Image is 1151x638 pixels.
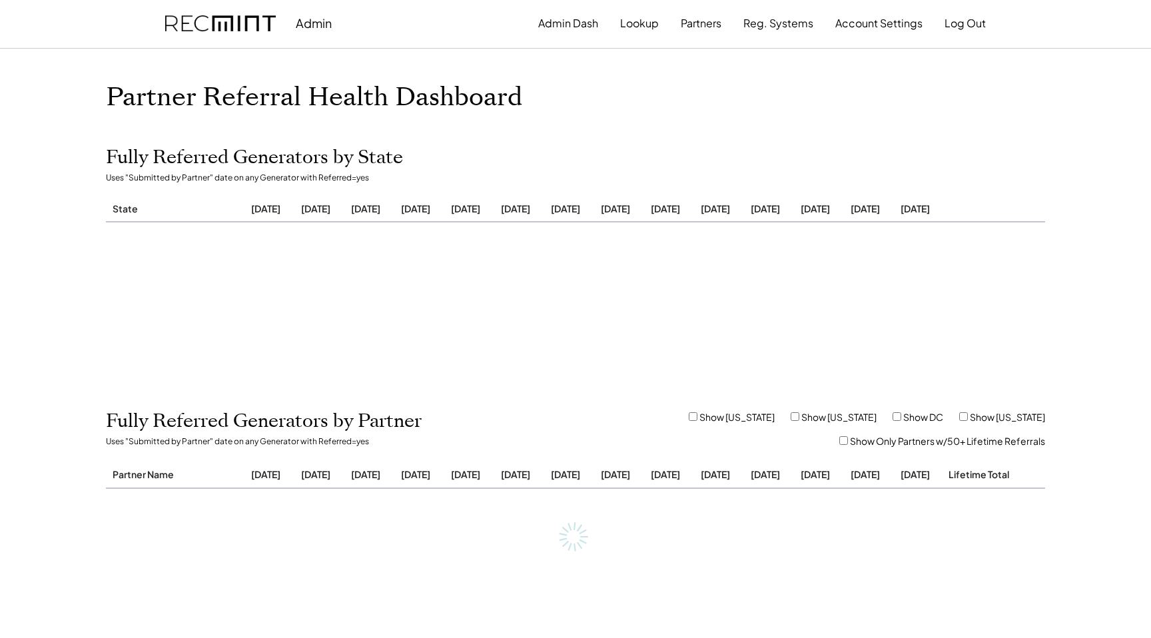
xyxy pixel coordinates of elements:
[296,202,336,214] div: [DATE]
[699,411,775,423] label: Show [US_STATE]
[396,202,436,214] div: [DATE]
[396,468,436,480] div: [DATE]
[895,468,935,480] div: [DATE]
[835,10,923,37] button: Account Settings
[850,435,1045,447] label: Show Only Partners w/50+ Lifetime Referrals
[595,202,635,214] div: [DATE]
[945,10,986,37] button: Log Out
[446,468,486,480] div: [DATE]
[106,82,522,113] h1: Partner Referral Health Dashboard
[296,468,336,480] div: [DATE]
[945,468,1012,480] div: Lifetime Total
[845,468,885,480] div: [DATE]
[645,468,685,480] div: [DATE]
[681,10,721,37] button: Partners
[296,15,332,31] div: Admin
[745,468,785,480] div: [DATE]
[106,172,369,183] div: Uses "Submitted by Partner" date on any Generator with Referred=yes
[595,468,635,480] div: [DATE]
[165,15,276,32] img: recmint-logotype%403x.png
[546,468,585,480] div: [DATE]
[106,436,369,447] div: Uses "Submitted by Partner" date on any Generator with Referred=yes
[795,468,835,480] div: [DATE]
[546,202,585,214] div: [DATE]
[106,410,422,433] h2: Fully Referred Generators by Partner
[695,202,735,214] div: [DATE]
[106,147,403,169] h2: Fully Referred Generators by State
[695,468,735,480] div: [DATE]
[246,468,286,480] div: [DATE]
[745,202,785,214] div: [DATE]
[113,468,236,480] div: Partner Name
[346,468,386,480] div: [DATE]
[903,411,943,423] label: Show DC
[801,411,877,423] label: Show [US_STATE]
[743,10,813,37] button: Reg. Systems
[795,202,835,214] div: [DATE]
[970,411,1045,423] label: Show [US_STATE]
[895,202,935,214] div: [DATE]
[538,10,598,37] button: Admin Dash
[620,10,659,37] button: Lookup
[246,202,286,214] div: [DATE]
[446,202,486,214] div: [DATE]
[113,202,236,214] div: State
[346,202,386,214] div: [DATE]
[645,202,685,214] div: [DATE]
[496,468,536,480] div: [DATE]
[845,202,885,214] div: [DATE]
[496,202,536,214] div: [DATE]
